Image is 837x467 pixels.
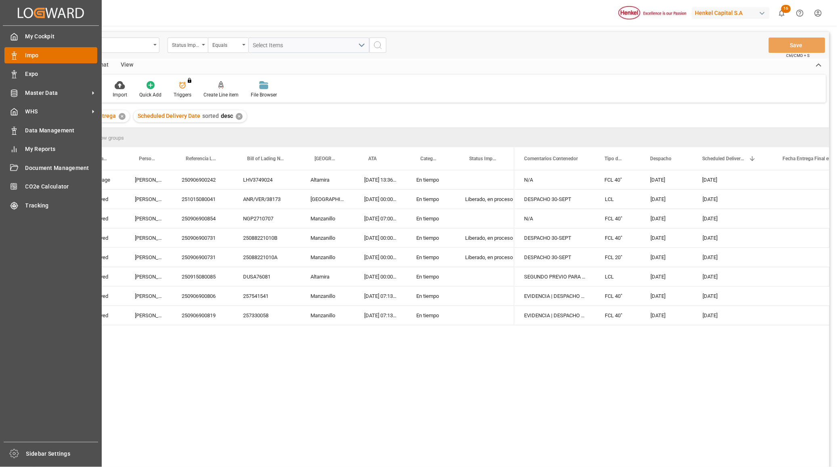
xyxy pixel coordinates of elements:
div: LCL [595,190,641,209]
div: Press SPACE to select this row. [34,228,514,248]
span: CO2e Calculator [25,182,98,191]
div: [GEOGRAPHIC_DATA] [301,190,355,209]
div: Press SPACE to select this row. [34,190,514,209]
div: LHV3749024 [233,170,301,189]
div: Arrived [83,306,125,325]
div: Arrived [83,287,125,306]
a: Impo [4,47,97,63]
span: My Cockpit [25,32,98,41]
div: NGP2710707 [233,209,301,228]
span: WHS [25,107,89,116]
div: Press SPACE to select this row. [34,209,514,228]
span: Ctrl/CMD + S [787,52,810,59]
div: [DATE] 07:00:00 [355,209,407,228]
a: Tracking [4,197,97,213]
div: N/A [514,209,595,228]
span: Persona responsable de seguimiento [139,156,155,161]
span: Impo [25,51,98,60]
div: Liberado, en proceso entrega [465,248,505,267]
span: My Reports [25,145,98,153]
div: 250906900731 [172,228,233,247]
div: Create Line item [203,91,239,98]
button: Help Center [791,4,809,22]
div: Arrived [83,228,125,247]
span: Categoría [420,156,438,161]
a: Expo [4,66,97,82]
div: [DATE] 00:00:00 [355,190,407,209]
span: [GEOGRAPHIC_DATA] - Locode [315,156,338,161]
span: Master Data [25,89,89,97]
div: EVIDENCIA | DESPACHO REPROGRAMADO POR SATURACIÓN EN PUERTO [514,287,595,306]
div: [DATE] [693,170,773,189]
button: Save [769,38,825,53]
div: Press SPACE to select this row. [34,248,514,267]
div: Storage [83,170,125,189]
div: Arrived [83,190,125,209]
div: DESPACHO 30-SEPT [514,248,595,267]
div: ✕ [236,113,243,120]
div: [DATE] [693,248,773,267]
div: [DATE] [641,209,693,228]
div: [PERSON_NAME] [125,248,172,267]
div: Equals [212,40,240,49]
div: FCL 40" [595,209,641,228]
span: 16 [781,5,791,13]
div: [DATE] [693,190,773,209]
div: [PERSON_NAME] [125,287,172,306]
div: En tiempo [407,228,455,247]
span: Status Importación [469,156,497,161]
div: En tiempo [407,190,455,209]
div: En tiempo [407,170,455,189]
div: Liberado, en proceso entrega [465,190,505,209]
div: [DATE] 00:00:00 [355,248,407,267]
div: N/A [514,170,595,189]
div: FCL 40" [595,170,641,189]
div: [PERSON_NAME] [125,306,172,325]
div: [DATE] [641,228,693,247]
div: 250906900819 [172,306,233,325]
span: Expo [25,70,98,78]
span: Data Management [25,126,98,135]
div: FCL 40" [595,287,641,306]
div: [DATE] [693,267,773,286]
div: [DATE] [693,209,773,228]
div: Press SPACE to select this row. [34,170,514,190]
span: Comentarios Contenedor [524,156,578,161]
div: [PERSON_NAME] [125,190,172,209]
a: My Reports [4,141,97,157]
span: Bill of Lading Number [247,156,284,161]
div: Import [113,91,127,98]
div: [DATE] [641,248,693,267]
div: 25088221010B [233,228,301,247]
div: 250906900806 [172,287,233,306]
div: 257541541 [233,287,301,306]
div: DESPACHO 30-SEPT [514,190,595,209]
span: Select Items [253,42,287,48]
a: My Cockpit [4,29,97,44]
div: Status Importación [172,40,199,49]
div: 25088221010A [233,248,301,267]
div: [DATE] [641,267,693,286]
div: [DATE] [641,287,693,306]
div: File Browser [251,91,277,98]
span: Document Management [25,164,98,172]
div: Altamira [301,170,355,189]
div: [DATE] 00:00:00 [355,267,407,286]
div: En tiempo [407,287,455,306]
span: Despacho [650,156,672,161]
div: DESPACHO 30-SEPT [514,228,595,247]
div: FCL 20" [595,248,641,267]
button: open menu [248,38,369,53]
div: Manzanillo [301,306,355,325]
div: View [115,59,139,72]
div: FCL 40" [595,306,641,325]
div: Press SPACE to select this row. [34,267,514,287]
div: [PERSON_NAME] [125,170,172,189]
div: Manzanillo [301,228,355,247]
div: Henkel Capital S.A [692,7,770,19]
div: En tiempo [407,267,455,286]
div: En tiempo [407,306,455,325]
div: 250906900731 [172,248,233,267]
button: open menu [168,38,208,53]
div: Altamira [301,267,355,286]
